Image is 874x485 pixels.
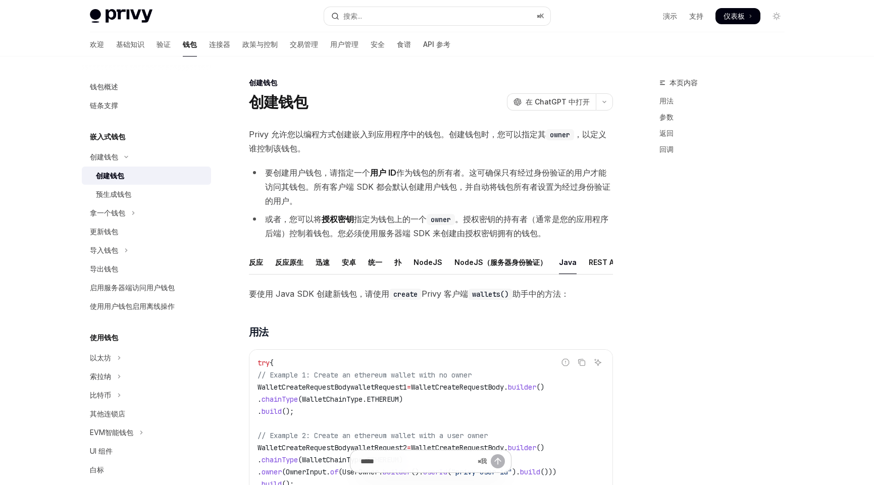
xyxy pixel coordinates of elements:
code: create [389,289,422,300]
span: = [407,383,411,392]
span: walletRequest1 [350,383,407,392]
span: ( [298,395,302,404]
a: 回调 [659,141,793,157]
span: WalletCreateRequestBody [258,443,350,452]
a: 支持 [689,11,703,21]
span: () [536,383,544,392]
font: Privy 允许您以编程方式创建嵌入到应用程序中的钱包。创建钱包时，您可以指定其 [249,129,546,139]
font: 以太坊 [90,353,111,362]
span: . [258,407,262,416]
span: = [407,443,411,452]
font: 演示 [663,12,677,20]
font: 使用钱包 [90,333,118,342]
a: 参数 [659,109,793,125]
span: // Example 2: Create an ethereum wallet with a user owner [258,431,488,440]
font: 用户管理 [330,40,358,48]
a: 更新钱包 [82,223,211,241]
span: WalletCreateRequestBody [411,443,504,452]
span: . [363,395,367,404]
font: NodeJS（服务器身份验证） [454,258,547,266]
span: builder [508,383,536,392]
font: 用户 ID [370,168,396,178]
font: 钱包 [183,40,197,48]
span: . [258,395,262,404]
a: 使用用户钱包启用离线操作 [82,297,211,315]
button: 切换导入钱包部分 [82,241,211,259]
font: 指定为钱包上的一个 [354,214,427,224]
a: 食谱 [397,32,411,57]
button: 切换暗模式 [768,8,785,24]
font: 比特币 [90,391,111,399]
button: 在 ChatGPT 中打开 [507,93,596,111]
font: 回调 [659,145,674,153]
a: 钱包 [183,32,197,57]
font: 创建钱包 [249,93,308,111]
a: 创建钱包 [82,167,211,185]
font: 支持 [689,12,703,20]
font: 启用服务器端访问用户钱包 [90,283,175,292]
span: walletRequest2 [350,443,407,452]
span: WalletChainType [302,395,363,404]
span: () [536,443,544,452]
button: 切换 EVM 智能钱包部分 [82,423,211,442]
font: 助手中的方法： [512,289,569,299]
a: 预生成钱包 [82,185,211,203]
font: NodeJS [414,258,442,266]
font: 预生成钱包 [96,190,131,198]
font: 反应原生 [275,258,303,266]
font: 用法 [659,96,674,105]
font: REST API [589,258,621,266]
button: 切换获取钱包部分 [82,204,211,222]
font: 其他连锁店 [90,409,125,418]
font: 钱包概述 [90,82,118,91]
font: API 参考 [423,40,450,48]
font: 仪表板 [724,12,745,20]
font: 扑 [394,258,401,266]
a: 用法 [659,93,793,109]
font: 交易管理 [290,40,318,48]
span: . [504,443,508,452]
button: 复制代码块中的内容 [575,356,588,369]
button: 报告错误代码 [559,356,572,369]
span: ETHEREUM [367,395,399,404]
img: 灯光标志 [90,9,152,23]
button: 打开搜索 [324,7,550,25]
code: owner [546,129,574,140]
code: wallets() [468,289,512,300]
font: 安全 [371,40,385,48]
a: 安全 [371,32,385,57]
font: Privy 客户端 [422,289,468,299]
font: 白标 [90,465,104,474]
font: 基础知识 [116,40,144,48]
a: 链条支撑 [82,96,211,115]
font: Java [559,258,577,266]
code: owner [427,214,455,225]
span: build [262,407,282,416]
a: 欢迎 [90,32,104,57]
font: 或者，您可以将 [265,214,322,224]
font: 搜索... [343,12,362,20]
input: 提问... [361,450,474,472]
font: 在 ChatGPT 中打开 [526,97,590,106]
span: { [270,358,274,367]
font: 要创建用户钱包，请指定一个 [265,168,370,178]
button: 切换比特币部分 [82,386,211,404]
a: 返回 [659,125,793,141]
font: 嵌入式钱包 [90,132,125,141]
font: 使用用户钱包启用离线操作 [90,302,175,310]
a: 仪表板 [715,8,760,24]
font: 本页内容 [670,78,698,87]
font: 欢迎 [90,40,104,48]
button: 切换创建钱包部分 [82,148,211,166]
font: 返回 [659,129,674,137]
font: UI 组件 [90,447,113,455]
font: 迅速 [316,258,330,266]
font: 连接器 [209,40,230,48]
font: ⌘ [537,12,540,20]
font: 创建钱包 [249,78,277,87]
font: 索拉纳 [90,372,111,381]
font: 统一 [368,258,382,266]
font: 安卓 [342,258,356,266]
font: EVM智能钱包 [90,428,133,437]
a: 验证 [157,32,171,57]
